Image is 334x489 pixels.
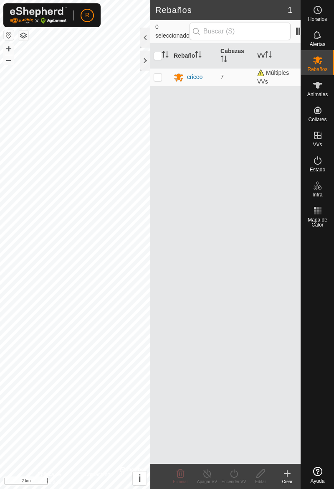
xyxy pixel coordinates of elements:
[4,44,14,54] button: +
[307,67,327,72] span: Rebaños
[265,52,272,59] p-sorticon: Activar para ordenar
[194,479,220,485] div: Apagar VV
[18,31,28,41] button: Capas del Mapa
[138,473,141,484] span: i
[170,43,217,69] th: Rebaño
[38,471,75,486] a: Política de Privacidad
[162,52,169,59] p-sorticon: Activar para ordenar
[274,479,301,485] div: Crear
[311,479,325,484] span: Ayuda
[308,117,326,122] span: Collares
[217,43,254,69] th: Cabezas
[173,479,188,484] span: Eliminar
[85,471,113,486] a: Contáctenos
[307,92,328,97] span: Animales
[247,479,274,485] div: Editar
[308,17,327,22] span: Horarios
[187,73,202,81] div: criceo
[220,74,224,80] span: 7
[312,192,322,197] span: Infra
[257,69,289,85] span: Múltiples VVs
[85,11,89,20] span: R
[4,55,14,65] button: –
[155,5,288,15] h2: Rebaños
[10,7,67,24] img: Logo Gallagher
[4,30,14,40] button: Restablecer Mapa
[220,57,227,64] p-sorticon: Activar para ordenar
[254,43,301,69] th: VV
[288,4,292,16] span: 1
[301,464,334,487] a: Ayuda
[220,479,247,485] div: Encender VV
[155,23,190,40] span: 0 seleccionado
[310,167,325,172] span: Estado
[195,52,202,59] p-sorticon: Activar para ordenar
[303,217,332,227] span: Mapa de Calor
[313,142,322,147] span: VVs
[133,471,147,485] button: i
[190,23,291,40] input: Buscar (S)
[310,42,325,47] span: Alertas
